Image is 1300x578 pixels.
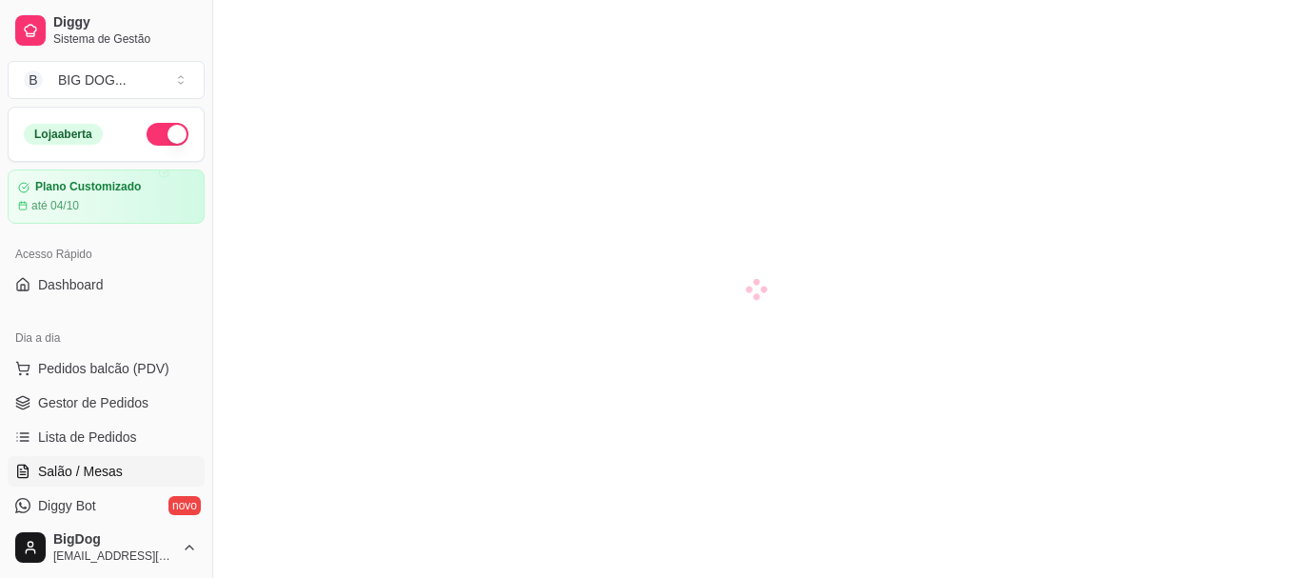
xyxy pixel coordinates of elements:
button: Alterar Status [147,123,188,146]
a: Plano Customizadoaté 04/10 [8,169,205,224]
div: BIG DOG ... [58,70,127,90]
span: Dashboard [38,275,104,294]
div: Acesso Rápido [8,239,205,269]
span: Diggy Bot [38,496,96,515]
div: Dia a dia [8,323,205,353]
div: Loja aberta [24,124,103,145]
span: Diggy [53,14,197,31]
article: Plano Customizado [35,180,141,194]
a: Diggy Botnovo [8,490,205,521]
span: Salão / Mesas [38,462,123,481]
button: Select a team [8,61,205,99]
a: Salão / Mesas [8,456,205,487]
span: [EMAIL_ADDRESS][DOMAIN_NAME] [53,548,174,564]
span: Sistema de Gestão [53,31,197,47]
article: até 04/10 [31,198,79,213]
a: Dashboard [8,269,205,300]
span: BigDog [53,531,174,548]
a: DiggySistema de Gestão [8,8,205,53]
button: Pedidos balcão (PDV) [8,353,205,384]
button: BigDog[EMAIL_ADDRESS][DOMAIN_NAME] [8,525,205,570]
span: B [24,70,43,90]
span: Gestor de Pedidos [38,393,148,412]
span: Lista de Pedidos [38,428,137,447]
a: Gestor de Pedidos [8,388,205,418]
a: Lista de Pedidos [8,422,205,452]
span: Pedidos balcão (PDV) [38,359,169,378]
